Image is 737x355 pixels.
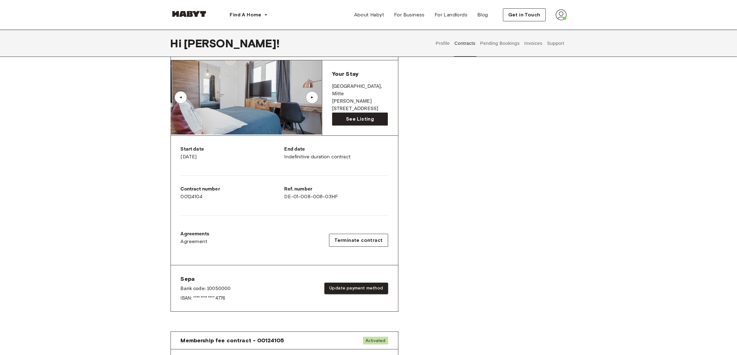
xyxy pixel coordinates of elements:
button: Get in Touch [503,8,546,21]
span: For Business [394,11,425,19]
span: Your Stay [332,71,358,77]
span: Blog [477,11,488,19]
button: Find A Home [225,9,273,21]
span: Get in Touch [508,11,540,19]
div: user profile tabs [433,30,566,57]
span: See Listing [346,115,374,123]
a: For Landlords [430,9,472,21]
img: Image of the room [171,60,322,135]
div: Indefinitive duration contract [284,146,388,160]
div: 00124104 [181,186,284,200]
p: Contract number [181,186,284,193]
div: DE-01-008-008-03HF [284,186,388,200]
div: ▲ [178,96,184,99]
p: [GEOGRAPHIC_DATA] , Mitte [332,83,388,98]
p: Start date [181,146,284,153]
span: [PERSON_NAME] ! [184,37,280,50]
span: Activated [363,337,388,344]
button: Support [546,30,565,57]
span: Sepa [181,275,231,283]
span: Hi [171,37,184,50]
p: [PERSON_NAME][STREET_ADDRESS] [332,98,388,113]
p: End date [284,146,388,153]
button: Terminate contract [329,234,388,247]
button: Profile [435,30,451,57]
span: For Landlords [435,11,467,19]
a: For Business [389,9,430,21]
span: About Habyt [354,11,384,19]
a: Agreement [181,238,210,245]
p: Bank code: 10050000 [181,285,231,293]
button: Invoices [523,30,543,57]
img: Habyt [171,11,208,17]
div: [DATE] [181,146,284,160]
span: Membership fee contract - 00124105 [181,337,284,344]
p: Agreements [181,230,210,238]
p: Ref. number [284,186,388,193]
span: Terminate contract [334,237,383,244]
a: About Habyt [349,9,389,21]
button: Update payment method [324,283,388,294]
span: Agreement [181,238,208,245]
span: Find A Home [230,11,262,19]
a: See Listing [332,113,388,126]
a: Blog [472,9,493,21]
button: Contracts [454,30,476,57]
img: avatar [556,9,567,20]
button: Pending Bookings [479,30,521,57]
div: ▲ [309,96,315,99]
